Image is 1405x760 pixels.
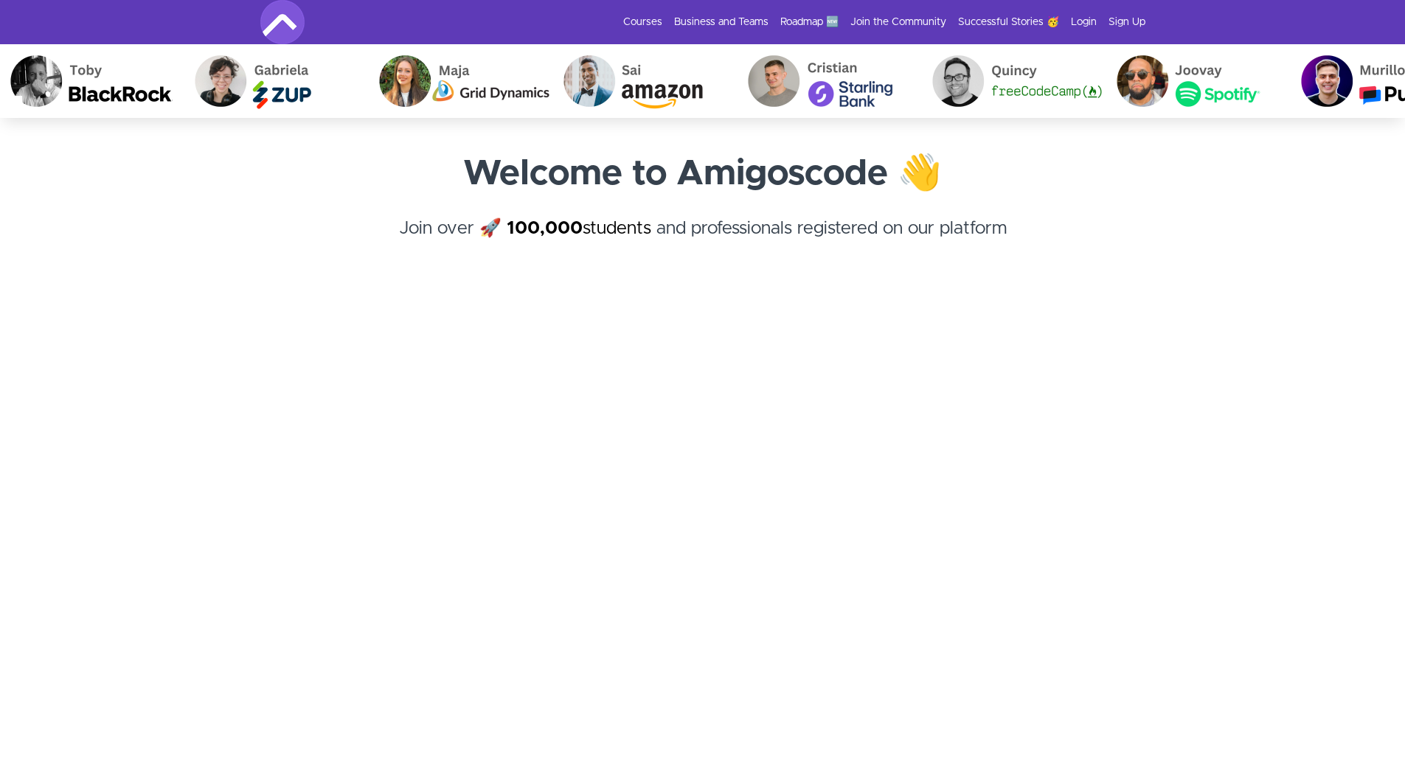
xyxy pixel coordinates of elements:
[623,15,662,29] a: Courses
[919,44,1103,118] img: Quincy
[507,220,583,237] strong: 100,000
[366,44,550,118] img: Maja
[507,220,651,237] a: 100,000students
[780,15,839,29] a: Roadmap 🆕
[674,15,769,29] a: Business and Teams
[850,15,946,29] a: Join the Community
[1103,44,1288,118] img: Joovay
[463,156,942,192] strong: Welcome to Amigoscode 👋
[181,44,366,118] img: Gabriela
[958,15,1059,29] a: Successful Stories 🥳
[550,44,735,118] img: Sai
[735,44,919,118] img: Cristian
[1109,15,1145,29] a: Sign Up
[260,215,1145,268] h4: Join over 🚀 and professionals registered on our platform
[1071,15,1097,29] a: Login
